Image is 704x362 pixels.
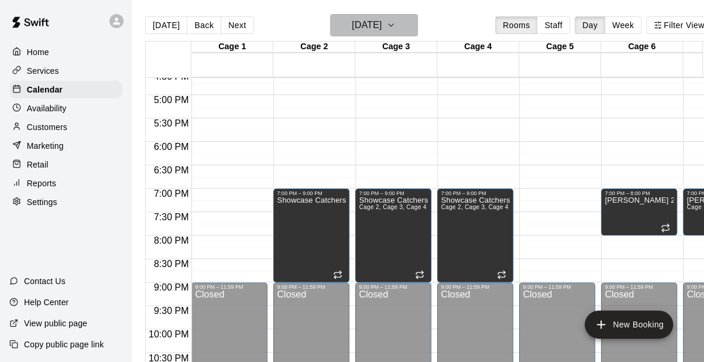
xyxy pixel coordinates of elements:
h6: [DATE] [352,17,382,33]
button: [DATE] [330,14,418,36]
span: Recurring event [415,270,424,279]
p: Copy public page link [24,339,104,350]
p: Marketing [27,140,64,152]
a: Reports [9,175,122,192]
div: Cage 5 [519,42,601,53]
div: 7:00 PM – 9:00 PM: Showcase Catchers Practice - 7-9pm [355,189,431,282]
button: Back [187,16,221,34]
span: Recurring event [661,223,670,233]
span: 7:30 PM [151,212,192,222]
div: Cage 3 [355,42,437,53]
div: 7:00 PM – 8:00 PM: Marucci 2026 and 2027 [601,189,677,235]
p: Services [27,65,59,77]
a: Settings [9,193,122,211]
div: 9:00 PM – 11:59 PM [195,284,264,290]
button: Next [221,16,253,34]
span: 9:30 PM [151,306,192,316]
p: Help Center [24,296,68,308]
span: Recurring event [333,270,342,279]
div: 9:00 PM – 11:59 PM [277,284,346,290]
div: 9:00 PM – 11:59 PM [359,284,428,290]
p: Home [27,46,49,58]
a: Availability [9,100,122,117]
div: 7:00 PM – 8:00 PM [605,190,674,196]
span: 6:00 PM [151,142,192,152]
a: Home [9,43,122,61]
a: Customers [9,118,122,136]
div: 9:00 PM – 11:59 PM [523,284,592,290]
a: Services [9,62,122,80]
button: Day [575,16,605,34]
div: 7:00 PM – 9:00 PM [441,190,510,196]
div: 7:00 PM – 9:00 PM: Showcase Catchers Practice - 7-9pm [437,189,513,282]
span: 8:00 PM [151,235,192,245]
p: View public page [24,317,87,329]
div: Cage 6 [601,42,683,53]
a: Calendar [9,81,122,98]
a: Marketing [9,137,122,155]
div: 9:00 PM – 11:59 PM [605,284,674,290]
p: Reports [27,177,56,189]
span: Cage 2, Cage 3, Cage 4 [441,204,508,210]
span: 5:00 PM [151,95,192,105]
div: Cage 2 [273,42,355,53]
p: Contact Us [24,275,66,287]
span: 5:30 PM [151,118,192,128]
span: 10:00 PM [146,329,191,339]
span: Recurring event [497,270,506,279]
p: Customers [27,121,67,133]
div: 7:00 PM – 9:00 PM [277,190,346,196]
div: 7:00 PM – 9:00 PM: Showcase Catchers Practice - 7-9pm [273,189,349,282]
p: Retail [27,159,49,170]
p: Calendar [27,84,63,95]
div: Cage 4 [437,42,519,53]
span: 6:30 PM [151,165,192,175]
p: Settings [27,196,57,208]
button: Rooms [495,16,537,34]
p: Availability [27,103,67,114]
span: Cage 2, Cage 3, Cage 4 [359,204,426,210]
span: 8:30 PM [151,259,192,269]
button: [DATE] [145,16,187,34]
a: Retail [9,156,122,173]
button: add [585,310,673,339]
div: 9:00 PM – 11:59 PM [441,284,510,290]
button: Staff [537,16,570,34]
button: Week [605,16,641,34]
div: Cage 1 [191,42,273,53]
span: 7:00 PM [151,189,192,199]
div: 7:00 PM – 9:00 PM [359,190,428,196]
span: 9:00 PM [151,282,192,292]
